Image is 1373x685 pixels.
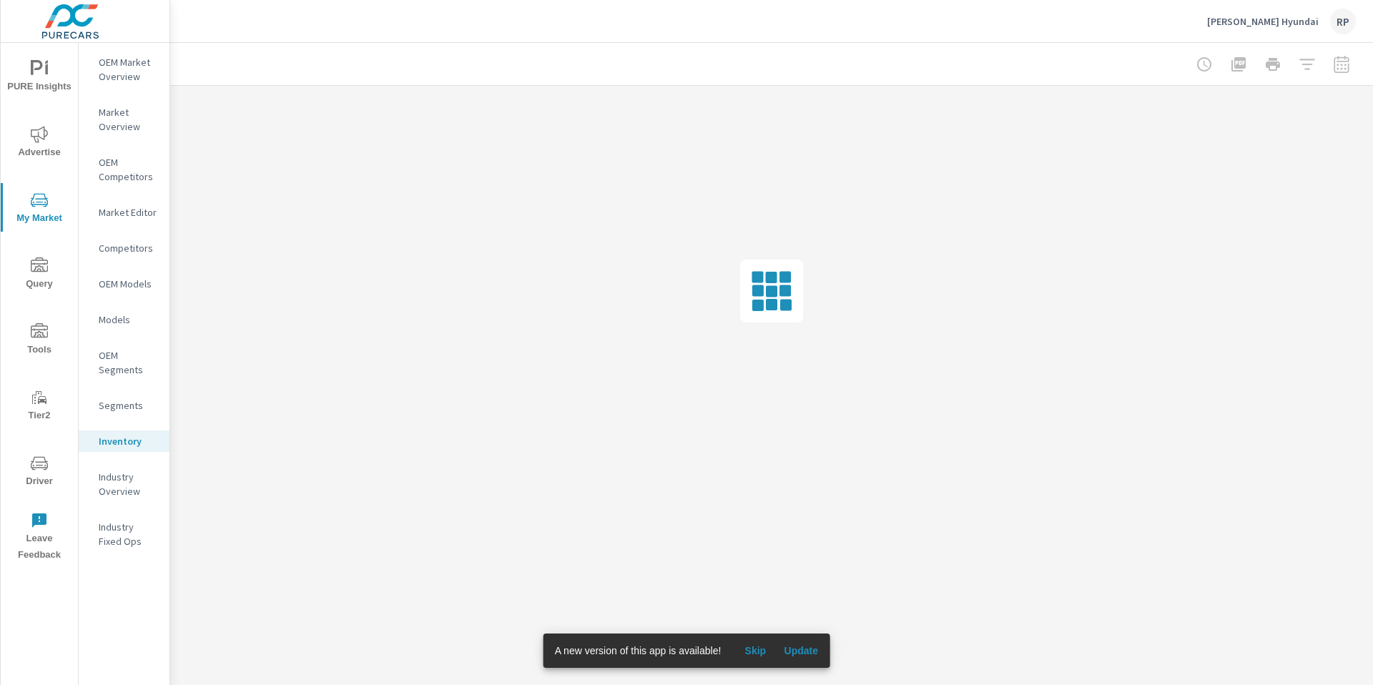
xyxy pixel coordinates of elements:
span: Leave Feedback [5,512,74,563]
p: Segments [99,398,158,413]
button: Skip [732,639,778,662]
p: [PERSON_NAME] Hyundai [1207,15,1319,28]
button: Update [778,639,824,662]
span: Update [784,644,818,657]
span: PURE Insights [5,60,74,95]
div: OEM Competitors [79,152,169,187]
div: Industry Fixed Ops [79,516,169,552]
span: Driver [5,455,74,490]
span: A new version of this app is available! [555,645,722,656]
div: Market Overview [79,102,169,137]
div: Industry Overview [79,466,169,502]
div: Market Editor [79,202,169,223]
p: Industry Overview [99,470,158,498]
div: OEM Segments [79,345,169,380]
div: Models [79,309,169,330]
p: Models [99,312,158,327]
p: Market Editor [99,205,158,220]
span: Query [5,257,74,292]
div: nav menu [1,43,78,569]
span: Tools [5,323,74,358]
div: OEM Models [79,273,169,295]
p: OEM Market Overview [99,55,158,84]
p: OEM Segments [99,348,158,377]
p: OEM Competitors [99,155,158,184]
p: Industry Fixed Ops [99,520,158,548]
div: Segments [79,395,169,416]
span: Advertise [5,126,74,161]
span: Skip [738,644,772,657]
span: Tier2 [5,389,74,424]
div: Competitors [79,237,169,259]
p: Inventory [99,434,158,448]
div: Inventory [79,430,169,452]
span: My Market [5,192,74,227]
p: OEM Models [99,277,158,291]
div: OEM Market Overview [79,51,169,87]
p: Market Overview [99,105,158,134]
div: RP [1330,9,1356,34]
p: Competitors [99,241,158,255]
